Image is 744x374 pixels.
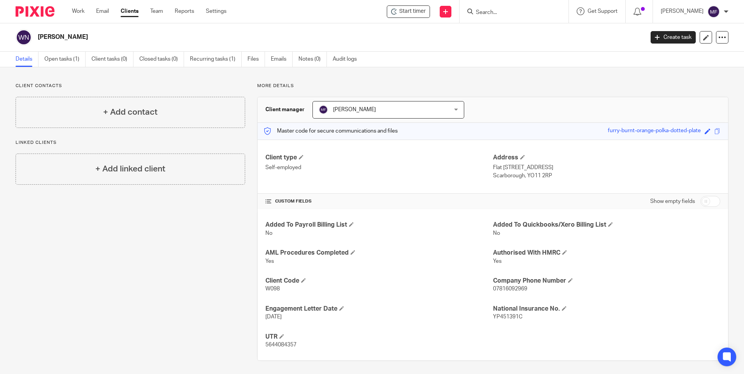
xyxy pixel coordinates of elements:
[265,106,305,114] h3: Client manager
[608,127,701,136] div: furry-burnt-orange-polka-dotted-plate
[650,197,695,205] label: Show empty fields
[493,249,720,257] h4: Authorised With HMRC
[206,7,226,15] a: Settings
[265,305,493,313] h4: Engagement Letter Date
[263,127,398,135] p: Master code for secure communications and files
[493,277,720,285] h4: Company Phone Number
[16,52,39,67] a: Details
[271,52,293,67] a: Emails
[265,342,297,348] span: 5644084357
[265,286,280,292] span: W098
[44,52,86,67] a: Open tasks (1)
[493,286,527,292] span: 07816092969
[190,52,242,67] a: Recurring tasks (1)
[493,305,720,313] h4: National Insurance No.
[493,154,720,162] h4: Address
[493,164,720,171] p: Flat [STREET_ADDRESS]
[103,106,158,118] h4: + Add contact
[493,231,500,236] span: No
[475,9,545,16] input: Search
[265,333,493,341] h4: UTR
[493,172,720,180] p: Scarborough, YO11 2RP
[38,33,519,41] h2: [PERSON_NAME]
[139,52,184,67] a: Closed tasks (0)
[399,7,426,16] span: Start timer
[72,7,84,15] a: Work
[265,198,493,204] h4: CUSTOM FIELDS
[175,7,194,15] a: Reports
[265,231,272,236] span: No
[265,277,493,285] h4: Client Code
[588,9,618,14] span: Get Support
[298,52,327,67] a: Notes (0)
[96,7,109,15] a: Email
[257,83,728,89] p: More details
[16,29,32,45] img: svg%3E
[16,140,245,146] p: Linked clients
[265,164,493,171] p: Self-employed
[16,83,245,89] p: Client contacts
[333,52,363,67] a: Audit logs
[91,52,133,67] a: Client tasks (0)
[265,249,493,257] h4: AML Procedures Completed
[651,31,696,44] a: Create task
[121,7,139,15] a: Clients
[493,259,502,264] span: Yes
[707,5,720,18] img: svg%3E
[16,6,54,17] img: Pixie
[493,221,720,229] h4: Added To Quickbooks/Xero Billing List
[265,314,282,320] span: [DATE]
[247,52,265,67] a: Files
[493,314,523,320] span: YP451391C
[319,105,328,114] img: svg%3E
[387,5,430,18] div: Wilson, Nicholas
[265,221,493,229] h4: Added To Payroll Billing List
[265,259,274,264] span: Yes
[150,7,163,15] a: Team
[265,154,493,162] h4: Client type
[661,7,704,15] p: [PERSON_NAME]
[333,107,376,112] span: [PERSON_NAME]
[95,163,165,175] h4: + Add linked client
